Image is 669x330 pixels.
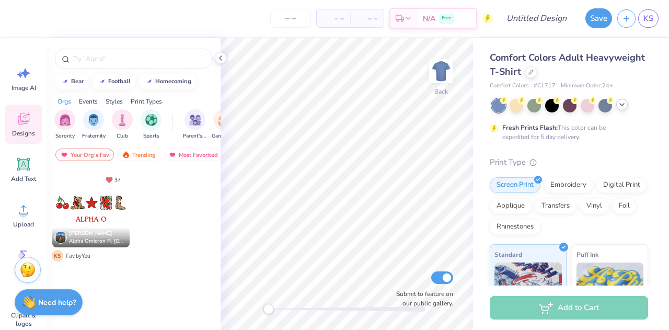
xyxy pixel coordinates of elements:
[122,151,130,158] img: trending.gif
[643,13,653,25] span: KS
[139,74,196,89] button: homecoming
[494,263,562,315] img: Standard
[131,97,162,106] div: Print Types
[164,149,223,161] div: Most Favorited
[576,263,644,315] img: Puff Ink
[490,219,540,235] div: Rhinestones
[55,149,114,161] div: Your Org's Fav
[490,82,528,90] span: Comfort Colors
[218,114,230,126] img: Game Day Image
[212,109,236,140] button: filter button
[12,129,35,138] span: Designs
[143,132,159,140] span: Sports
[88,114,99,126] img: Fraternity Image
[112,109,133,140] button: filter button
[189,114,201,126] img: Parent's Weekend Image
[106,97,123,106] div: Styles
[502,123,558,132] strong: Fresh Prints Flash:
[490,156,648,168] div: Print Type
[69,230,112,237] span: [PERSON_NAME]
[55,74,88,89] button: bear
[117,149,160,161] div: Trending
[55,132,75,140] span: Sorority
[72,53,206,64] input: Try "Alpha"
[66,252,90,260] span: Fav by You
[82,109,106,140] div: filter for Fraternity
[183,109,207,140] div: filter for Parent's Weekend
[638,9,659,28] a: KS
[11,175,36,183] span: Add Text
[69,237,125,245] span: Alpha Omicron Pi, [GEOGRAPHIC_DATA][PERSON_NAME]
[155,78,191,84] div: homecoming
[423,13,435,24] span: N/A
[596,177,647,193] div: Digital Print
[434,87,448,96] div: Back
[585,8,612,28] button: Save
[145,78,153,85] img: trend_line.gif
[117,132,128,140] span: Club
[60,151,68,158] img: most_fav.gif
[183,132,207,140] span: Parent's Weekend
[57,97,71,106] div: Orgs
[92,74,135,89] button: football
[38,298,76,308] strong: Need help?
[212,109,236,140] div: filter for Game Day
[52,250,63,261] span: K S
[141,109,162,140] button: filter button
[544,177,593,193] div: Embroidery
[431,61,452,82] img: Back
[561,82,613,90] span: Minimum Order: 24 +
[356,13,377,24] span: – –
[580,198,609,214] div: Vinyl
[535,198,576,214] div: Transfers
[54,109,75,140] div: filter for Sorority
[612,198,637,214] div: Foil
[323,13,344,24] span: – –
[6,311,41,328] span: Clipart & logos
[59,114,71,126] img: Sorority Image
[101,173,125,187] button: Unlike
[390,289,453,308] label: Submit to feature on our public gallery.
[270,9,311,28] input: – –
[82,132,106,140] span: Fraternity
[13,220,34,229] span: Upload
[490,51,645,78] span: Comfort Colors Adult Heavyweight T-Shirt
[82,109,106,140] button: filter button
[576,249,598,260] span: Puff Ink
[442,15,452,22] span: Free
[494,249,522,260] span: Standard
[183,109,207,140] button: filter button
[61,78,69,85] img: trend_line.gif
[98,78,106,85] img: trend_line.gif
[54,109,75,140] button: filter button
[145,114,157,126] img: Sports Image
[112,109,133,140] div: filter for Club
[498,8,575,29] input: Untitled Design
[117,114,128,126] img: Club Image
[79,97,98,106] div: Events
[263,304,274,314] div: Accessibility label
[11,84,36,92] span: Image AI
[168,151,177,158] img: most_fav.gif
[71,78,84,84] div: bear
[108,78,131,84] div: football
[534,82,556,90] span: # C1717
[114,177,121,183] span: 37
[490,177,540,193] div: Screen Print
[212,132,236,140] span: Game Day
[141,109,162,140] div: filter for Sports
[502,123,631,142] div: This color can be expedited for 5 day delivery.
[490,198,532,214] div: Applique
